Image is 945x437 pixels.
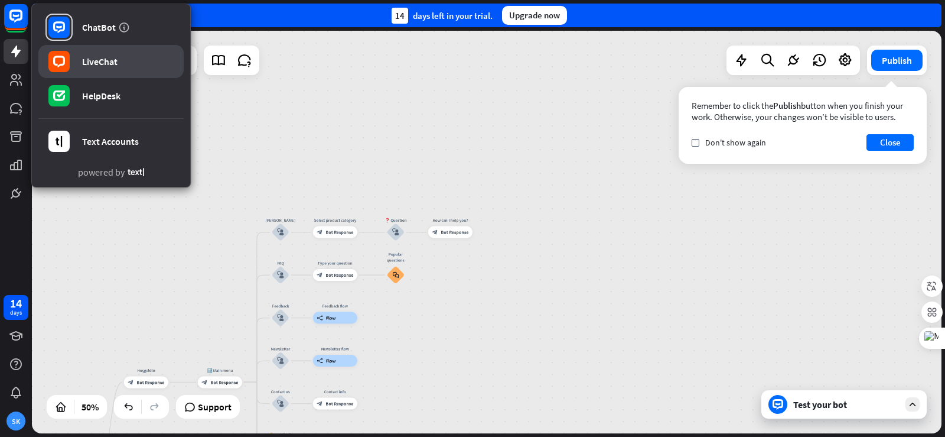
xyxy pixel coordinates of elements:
[119,367,172,373] div: Hoşgeldin
[325,272,353,278] span: Bot Response
[193,367,246,373] div: 🔙 Main menu
[325,229,353,235] span: Bot Response
[78,397,102,416] div: 50%
[308,260,361,266] div: Type your question
[277,229,284,236] i: block_user_input
[210,379,238,385] span: Bot Response
[326,315,336,321] span: Flow
[263,303,298,309] div: Feedback
[317,401,322,407] i: block_bot_response
[317,358,323,364] i: builder_tree
[6,412,25,430] div: SK
[308,389,361,395] div: Contact info
[392,8,408,24] div: 14
[198,397,232,416] span: Support
[201,379,207,385] i: block_bot_response
[10,298,22,309] div: 14
[866,134,914,151] button: Close
[277,271,284,279] i: block_user_input
[326,358,336,364] span: Flow
[793,399,900,410] div: Test your bot
[9,5,45,40] button: Open LiveChat chat widget
[317,272,322,278] i: block_bot_response
[393,272,399,279] i: block_faq
[136,379,164,385] span: Bot Response
[705,137,766,148] span: Don't show again
[423,218,477,224] div: How can I help you?
[382,251,409,263] div: Popular questions
[392,229,399,236] i: block_user_input
[325,401,353,407] span: Bot Response
[308,303,361,309] div: Feedback flow
[441,229,468,235] span: Bot Response
[392,8,493,24] div: days left in your trial.
[308,218,361,224] div: Select product category
[773,100,801,111] span: Publish
[308,346,361,352] div: Newsletter flow
[317,315,323,321] i: builder_tree
[502,6,567,25] div: Upgrade now
[263,218,298,224] div: [PERSON_NAME]
[277,400,284,407] i: block_user_input
[277,315,284,322] i: block_user_input
[432,229,438,235] i: block_bot_response
[128,379,133,385] i: block_bot_response
[263,260,298,266] div: FAQ
[692,100,914,122] div: Remember to click the button when you finish your work. Otherwise, your changes won’t be visible ...
[871,50,923,71] button: Publish
[4,295,28,320] a: 14 days
[277,357,284,364] i: block_user_input
[317,229,322,235] i: block_bot_response
[263,346,298,352] div: Newsletter
[378,218,413,224] div: ❓ Question
[10,309,22,317] div: days
[263,389,298,395] div: Contact us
